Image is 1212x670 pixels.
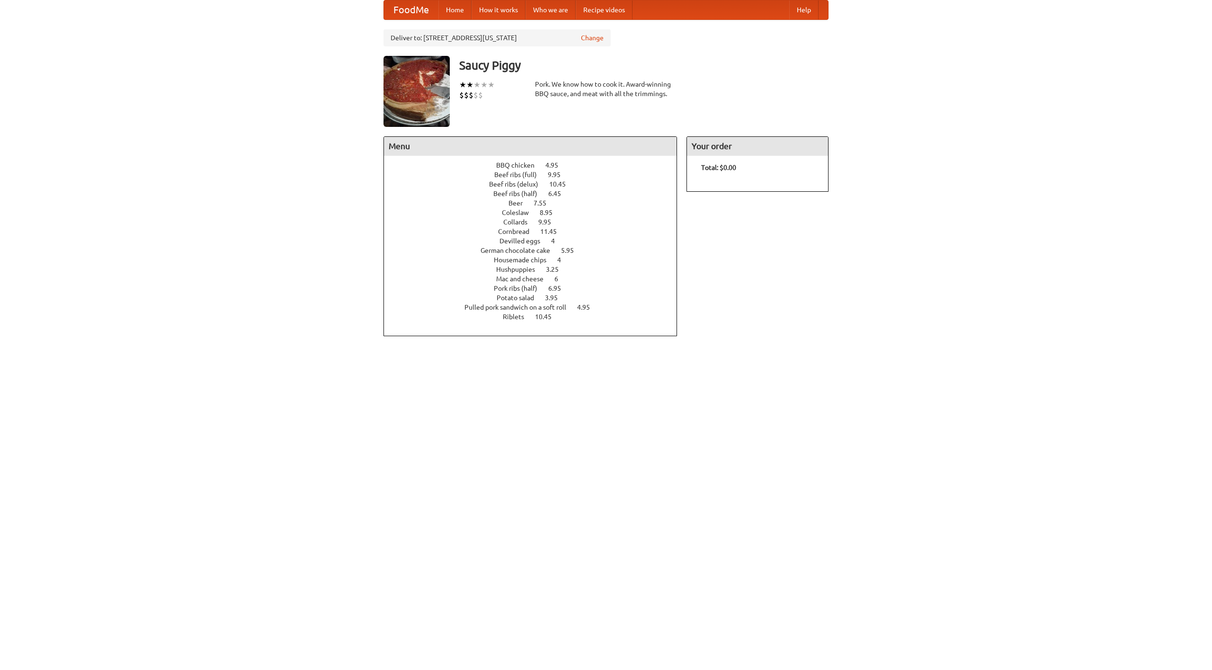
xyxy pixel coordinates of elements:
a: Pork ribs (half) 6.95 [494,285,579,292]
span: 3.25 [546,266,568,273]
a: Help [789,0,819,19]
span: 4.95 [577,304,599,311]
li: $ [478,90,483,100]
a: Beef ribs (half) 6.45 [493,190,579,197]
span: 6.95 [548,285,570,292]
li: ★ [466,80,473,90]
a: Devilled eggs 4 [499,237,572,245]
span: Collards [503,218,537,226]
img: angular.jpg [383,56,450,127]
span: Pulled pork sandwich on a soft roll [464,304,576,311]
li: ★ [488,80,495,90]
a: Beef ribs (full) 9.95 [494,171,578,179]
h3: Saucy Piggy [459,56,829,75]
span: Beer [508,199,532,207]
span: 6 [554,275,568,283]
li: ★ [473,80,481,90]
span: Hushpuppies [496,266,544,273]
span: BBQ chicken [496,161,544,169]
span: Housemade chips [494,256,556,264]
a: Hushpuppies 3.25 [496,266,576,273]
li: $ [473,90,478,100]
li: ★ [481,80,488,90]
li: ★ [459,80,466,90]
a: Beer 7.55 [508,199,564,207]
span: 4 [551,237,564,245]
span: 4.95 [545,161,568,169]
a: Beef ribs (delux) 10.45 [489,180,583,188]
span: Cornbread [498,228,539,235]
span: Coleslaw [502,209,538,216]
a: Who we are [526,0,576,19]
span: Devilled eggs [499,237,550,245]
a: Cornbread 11.45 [498,228,574,235]
a: How it works [472,0,526,19]
b: Total: $0.00 [701,164,736,171]
span: 3.95 [545,294,567,302]
a: Collards 9.95 [503,218,569,226]
span: 4 [557,256,570,264]
h4: Menu [384,137,677,156]
div: Deliver to: [STREET_ADDRESS][US_STATE] [383,29,611,46]
span: 11.45 [540,228,566,235]
li: $ [469,90,473,100]
a: German chocolate cake 5.95 [481,247,591,254]
span: 6.45 [548,190,570,197]
a: Home [438,0,472,19]
span: Riblets [503,313,534,321]
a: Coleslaw 8.95 [502,209,570,216]
span: 7.55 [534,199,556,207]
a: Mac and cheese 6 [496,275,576,283]
h4: Your order [687,137,828,156]
span: 9.95 [548,171,570,179]
span: Pork ribs (half) [494,285,547,292]
a: Change [581,33,604,43]
span: German chocolate cake [481,247,560,254]
a: Housemade chips 4 [494,256,579,264]
span: 8.95 [540,209,562,216]
span: Mac and cheese [496,275,553,283]
div: Pork. We know how to cook it. Award-winning BBQ sauce, and meat with all the trimmings. [535,80,677,98]
span: Beef ribs (delux) [489,180,548,188]
a: Recipe videos [576,0,633,19]
a: Potato salad 3.95 [497,294,575,302]
a: FoodMe [384,0,438,19]
span: 5.95 [561,247,583,254]
span: 10.45 [535,313,561,321]
li: $ [459,90,464,100]
a: Riblets 10.45 [503,313,569,321]
span: 10.45 [549,180,575,188]
span: Beef ribs (full) [494,171,546,179]
a: Pulled pork sandwich on a soft roll 4.95 [464,304,607,311]
span: 9.95 [538,218,561,226]
li: $ [464,90,469,100]
a: BBQ chicken 4.95 [496,161,576,169]
span: Potato salad [497,294,544,302]
span: Beef ribs (half) [493,190,547,197]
